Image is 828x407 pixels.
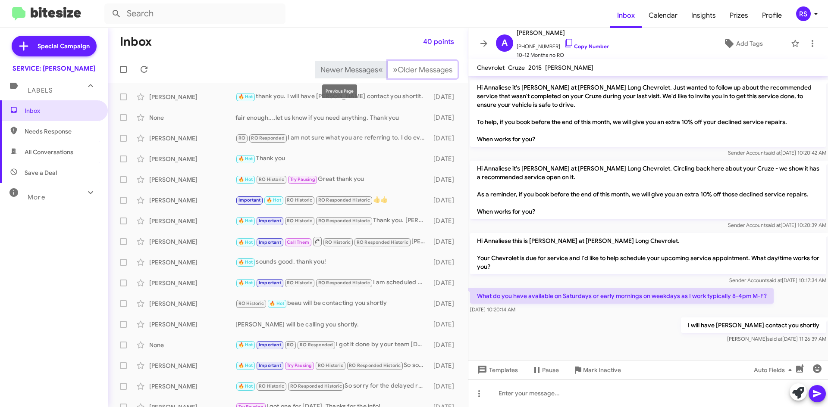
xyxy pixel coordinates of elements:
[149,113,235,122] div: None
[398,65,452,75] span: Older Messages
[259,218,281,224] span: Important
[318,218,370,224] span: RO Responded Historic
[684,3,723,28] span: Insights
[25,106,98,115] span: Inbox
[238,239,253,245] span: 🔥 Hot
[235,216,429,226] div: Thank you. [PERSON_NAME] will be contacting you shortly.
[149,196,235,205] div: [PERSON_NAME]
[149,175,235,184] div: [PERSON_NAME]
[765,222,781,228] span: said at
[235,360,429,370] div: So sorry for the delayed response! We lost our employee that was in charge of answering texts . W...
[564,43,609,50] a: Copy Number
[723,3,755,28] a: Prizes
[238,259,253,265] span: 🔥 Hot
[290,383,342,389] span: RO Responded Historic
[767,336,782,342] span: said at
[470,80,826,147] p: Hi Annaliese it's [PERSON_NAME] at [PERSON_NAME] Long Chevrolet. Just wanted to follow up about t...
[259,363,281,368] span: Important
[287,197,312,203] span: RO Historic
[610,3,642,28] span: Inbox
[642,3,684,28] a: Calendar
[235,320,429,329] div: [PERSON_NAME] will be calling you shortly.
[38,42,90,50] span: Special Campaign
[429,320,461,329] div: [DATE]
[429,217,461,225] div: [DATE]
[755,3,789,28] a: Profile
[149,258,235,267] div: [PERSON_NAME]
[393,64,398,75] span: »
[318,197,370,203] span: RO Responded Historic
[429,361,461,370] div: [DATE]
[318,280,370,286] span: RO Responded Historic
[238,135,245,141] span: RO
[235,298,429,308] div: beau will be contacting you shortly
[259,383,284,389] span: RO Historic
[149,134,235,143] div: [PERSON_NAME]
[290,177,315,182] span: Try Pausing
[789,6,819,21] button: RS
[104,3,285,24] input: Search
[517,28,609,38] span: [PERSON_NAME]
[149,217,235,225] div: [PERSON_NAME]
[120,35,152,49] h1: Inbox
[149,155,235,163] div: [PERSON_NAME]
[251,135,284,141] span: RO Responded
[429,134,461,143] div: [DATE]
[349,363,401,368] span: RO Responded Historic
[287,280,312,286] span: RO Historic
[235,174,429,184] div: Great thank you
[270,301,284,306] span: 🔥 Hot
[28,193,45,201] span: More
[566,362,628,378] button: Mark Inactive
[287,218,312,224] span: RO Historic
[728,222,826,228] span: Sender Account [DATE] 10:20:39 AM
[149,299,235,308] div: [PERSON_NAME]
[508,64,525,71] span: Cruze
[235,236,429,247] div: [PERSON_NAME] has been off for surgery, [PERSON_NAME] will be contacting you shortly.
[235,195,429,205] div: 👍👍
[149,279,235,287] div: [PERSON_NAME]
[502,36,508,50] span: A
[235,92,429,102] div: thank you. I will have [PERSON_NAME] contact you shortlt.
[796,6,811,21] div: RS
[238,342,253,348] span: 🔥 Hot
[470,306,515,313] span: [DATE] 10:20:14 AM
[287,239,309,245] span: Call Them
[322,84,357,98] div: Previous Page
[388,61,458,78] button: Next
[357,239,408,245] span: RO Responded Historic
[238,383,253,389] span: 🔥 Hot
[287,363,312,368] span: Try Pausing
[517,38,609,51] span: [PHONE_NUMBER]
[259,280,281,286] span: Important
[429,258,461,267] div: [DATE]
[429,175,461,184] div: [DATE]
[470,233,826,274] p: Hi Annaliese this is [PERSON_NAME] at [PERSON_NAME] Long Chevrolet. Your Chevrolet is due for ser...
[238,218,253,224] span: 🔥 Hot
[429,155,461,163] div: [DATE]
[470,161,826,219] p: Hi Annaliese it's [PERSON_NAME] at [PERSON_NAME] Long Chevrolet. Circling back here about your Cr...
[318,363,343,368] span: RO Historic
[149,361,235,370] div: [PERSON_NAME]
[259,239,281,245] span: Important
[235,133,429,143] div: I am not sure what you are referring to. I do every service that is recommended when I come in th...
[235,340,429,350] div: I got it done by your team [DATE]! Thanks!!
[149,237,235,246] div: [PERSON_NAME]
[149,320,235,329] div: [PERSON_NAME]
[423,34,454,50] span: 40 points
[542,362,559,378] span: Pause
[681,317,826,333] p: I will have [PERSON_NAME] contact you shortly
[528,64,542,71] span: 2015
[235,113,429,122] div: fair enough....let us know if you need anything. Thank you
[736,36,763,51] span: Add Tags
[238,197,261,203] span: Important
[25,168,57,177] span: Save a Deal
[12,36,97,56] a: Special Campaign
[235,257,429,267] div: sounds good. thank you!
[149,341,235,349] div: None
[259,342,281,348] span: Important
[238,177,253,182] span: 🔥 Hot
[470,288,774,304] p: What do you have available on Saturdays or early mornings on weekdays as I work typically 8-4pm M-F?
[429,299,461,308] div: [DATE]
